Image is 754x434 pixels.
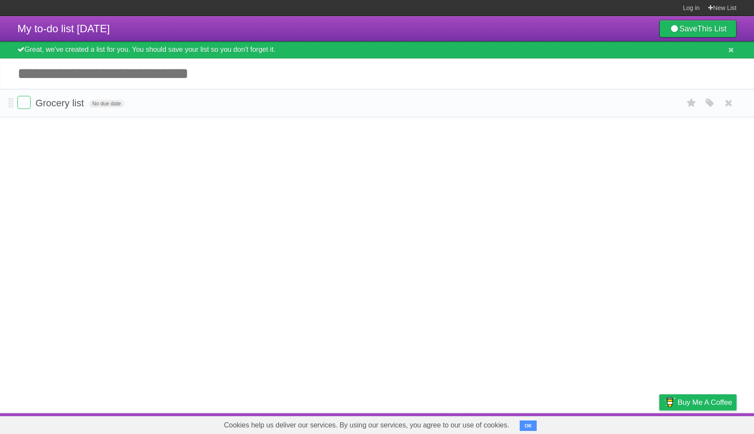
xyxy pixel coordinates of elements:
a: Developers [572,415,607,432]
span: Cookies help us deliver our services. By using our services, you agree to our use of cookies. [215,417,518,434]
a: Terms [618,415,637,432]
a: SaveThis List [659,20,737,37]
a: Buy me a coffee [659,394,737,410]
a: Privacy [648,415,671,432]
label: Star task [683,96,700,110]
span: My to-do list [DATE] [17,23,110,34]
span: Buy me a coffee [678,395,732,410]
a: About [543,415,562,432]
img: Buy me a coffee [664,395,675,410]
span: Grocery list [35,98,86,108]
span: No due date [89,100,124,108]
a: Suggest a feature [682,415,737,432]
b: This List [697,24,727,33]
button: OK [520,420,537,431]
label: Done [17,96,31,109]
